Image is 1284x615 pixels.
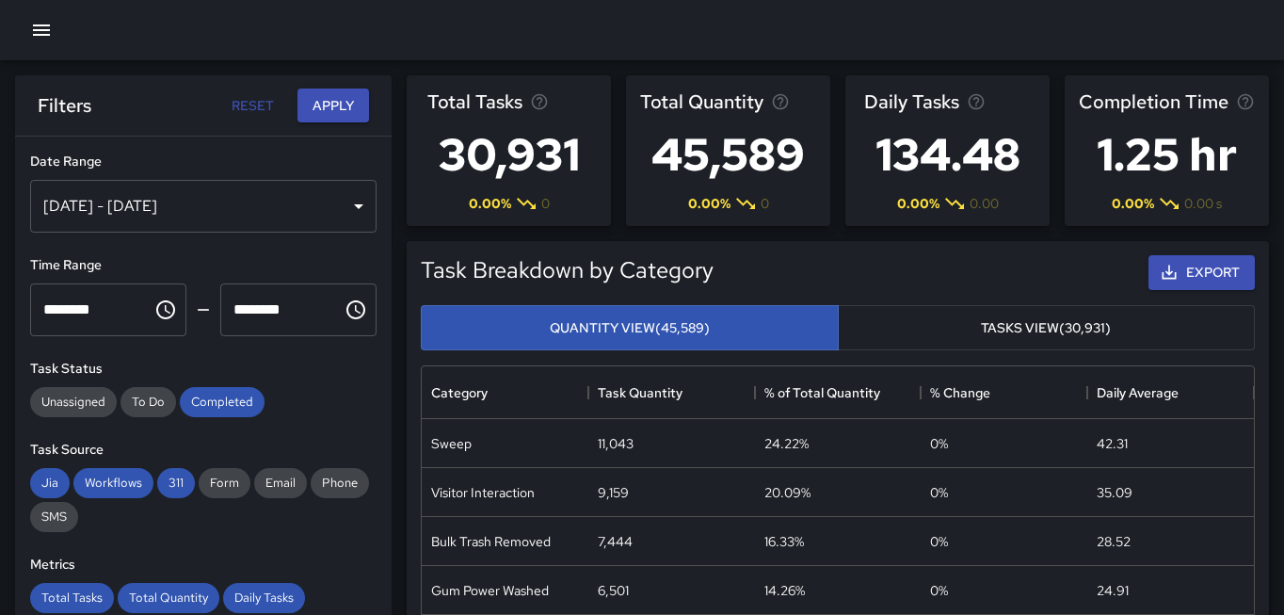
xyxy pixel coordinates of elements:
[73,475,153,491] span: Workflows
[337,291,375,329] button: Choose time, selected time is 11:59 PM
[427,117,591,192] h3: 30,931
[541,194,550,213] span: 0
[967,92,986,111] svg: Average number of tasks per day in the selected period, compared to the previous period.
[431,483,535,502] div: Visitor Interaction
[421,255,714,285] h5: Task Breakdown by Category
[431,581,549,600] div: Gum Power Washed
[864,117,1032,192] h3: 134.48
[30,180,377,233] div: [DATE] - [DATE]
[199,475,250,491] span: Form
[598,483,629,502] div: 9,159
[222,89,282,123] button: Reset
[764,366,880,419] div: % of Total Quantity
[118,583,219,613] div: Total Quantity
[1097,434,1128,453] div: 42.31
[688,194,730,213] span: 0.00 %
[598,366,682,419] div: Task Quantity
[764,483,811,502] div: 20.09%
[157,468,195,498] div: 311
[1112,194,1154,213] span: 0.00 %
[38,90,91,121] h6: Filters
[598,581,629,600] div: 6,501
[930,532,948,551] span: 0 %
[1087,366,1254,419] div: Daily Average
[930,366,990,419] div: % Change
[427,87,522,117] span: Total Tasks
[421,305,839,351] button: Quantity View(45,589)
[30,555,377,575] h6: Metrics
[970,194,999,213] span: 0.00
[864,87,959,117] span: Daily Tasks
[30,394,117,410] span: Unassigned
[1079,87,1228,117] span: Completion Time
[640,87,763,117] span: Total Quantity
[30,583,114,613] div: Total Tasks
[771,92,790,111] svg: Total task quantity in the selected period, compared to the previous period.
[30,468,70,498] div: Jia
[30,387,117,417] div: Unassigned
[930,581,948,600] span: 0 %
[30,509,78,525] span: SMS
[223,590,305,606] span: Daily Tasks
[588,366,755,419] div: Task Quantity
[1097,581,1129,600] div: 24.91
[120,394,176,410] span: To Do
[30,255,377,276] h6: Time Range
[30,502,78,532] div: SMS
[930,434,948,453] span: 0 %
[764,532,804,551] div: 16.33%
[30,152,377,172] h6: Date Range
[764,434,809,453] div: 24.22%
[1148,255,1255,290] button: Export
[297,89,369,123] button: Apply
[422,366,588,419] div: Category
[431,532,551,551] div: Bulk Trash Removed
[838,305,1256,351] button: Tasks View(30,931)
[1079,117,1255,192] h3: 1.25 hr
[180,394,265,410] span: Completed
[930,483,948,502] span: 0 %
[30,590,114,606] span: Total Tasks
[147,291,185,329] button: Choose time, selected time is 12:00 AM
[1184,194,1222,213] span: 0.00 s
[254,475,307,491] span: Email
[431,434,472,453] div: Sweep
[30,359,377,380] h6: Task Status
[1097,366,1179,419] div: Daily Average
[469,194,511,213] span: 0.00 %
[1097,483,1132,502] div: 35.09
[118,590,219,606] span: Total Quantity
[1236,92,1255,111] svg: Average time taken to complete tasks in the selected period, compared to the previous period.
[431,366,488,419] div: Category
[921,366,1087,419] div: % Change
[223,583,305,613] div: Daily Tasks
[157,475,195,491] span: 311
[30,440,377,461] h6: Task Source
[120,387,176,417] div: To Do
[755,366,922,419] div: % of Total Quantity
[311,468,369,498] div: Phone
[311,475,369,491] span: Phone
[598,532,633,551] div: 7,444
[640,117,816,192] h3: 45,589
[764,581,805,600] div: 14.26%
[30,475,70,491] span: Jia
[598,434,634,453] div: 11,043
[199,468,250,498] div: Form
[897,194,939,213] span: 0.00 %
[254,468,307,498] div: Email
[180,387,265,417] div: Completed
[73,468,153,498] div: Workflows
[1097,532,1131,551] div: 28.52
[761,194,769,213] span: 0
[530,92,549,111] svg: Total number of tasks in the selected period, compared to the previous period.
